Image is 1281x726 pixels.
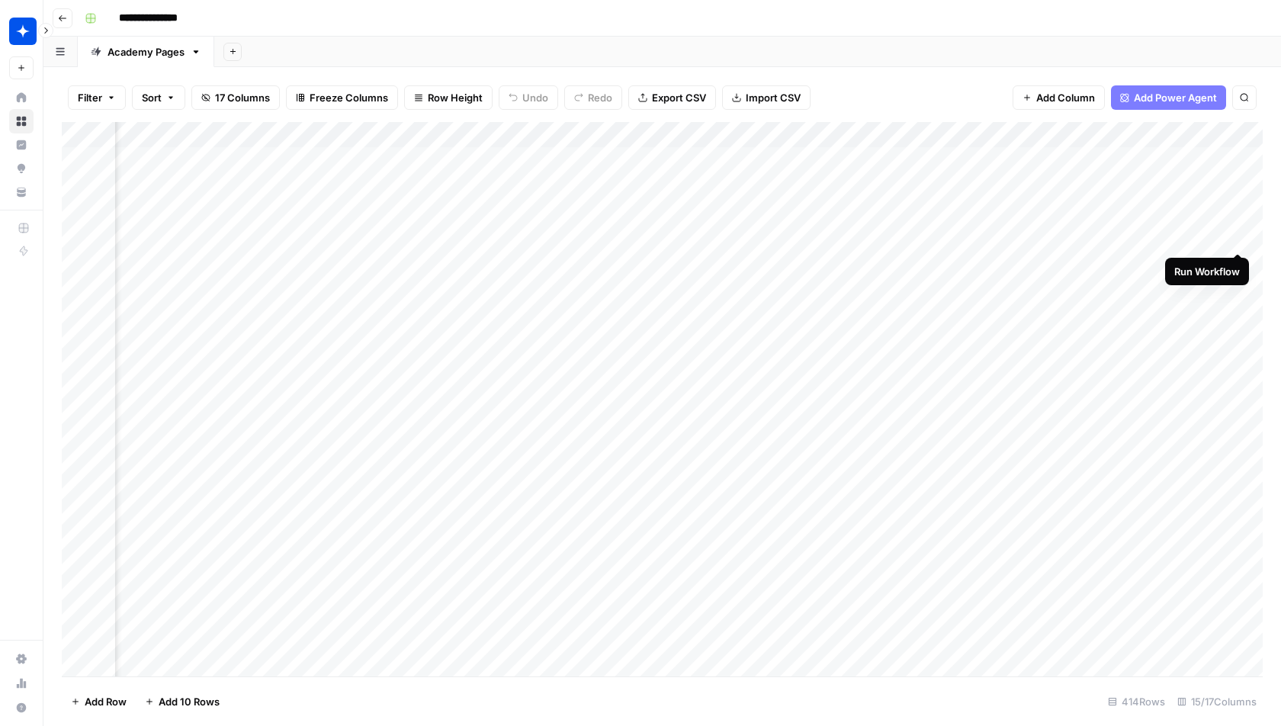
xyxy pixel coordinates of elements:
img: Wiz Logo [9,18,37,45]
a: Usage [9,671,34,695]
span: Add Row [85,694,127,709]
a: Browse [9,109,34,133]
div: Academy Pages [108,44,185,59]
span: Filter [78,90,102,105]
a: Academy Pages [78,37,214,67]
a: Opportunities [9,156,34,181]
a: Your Data [9,180,34,204]
span: Redo [588,90,612,105]
button: 17 Columns [191,85,280,110]
button: Redo [564,85,622,110]
span: Import CSV [746,90,801,105]
span: Freeze Columns [310,90,388,105]
button: Add 10 Rows [136,689,229,714]
span: Add 10 Rows [159,694,220,709]
button: Import CSV [722,85,811,110]
span: Export CSV [652,90,706,105]
button: Filter [68,85,126,110]
button: Sort [132,85,185,110]
button: Add Power Agent [1111,85,1226,110]
button: Workspace: Wiz [9,12,34,50]
span: Sort [142,90,162,105]
button: Row Height [404,85,493,110]
div: Run Workflow [1174,264,1240,279]
button: Add Row [62,689,136,714]
button: Add Column [1013,85,1105,110]
div: 414 Rows [1102,689,1171,714]
span: 17 Columns [215,90,270,105]
button: Help + Support [9,695,34,720]
span: Add Power Agent [1134,90,1217,105]
a: Insights [9,133,34,157]
a: Settings [9,647,34,671]
button: Undo [499,85,558,110]
button: Export CSV [628,85,716,110]
button: Freeze Columns [286,85,398,110]
span: Add Column [1036,90,1095,105]
a: Home [9,85,34,110]
span: Undo [522,90,548,105]
span: Row Height [428,90,483,105]
div: 15/17 Columns [1171,689,1263,714]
